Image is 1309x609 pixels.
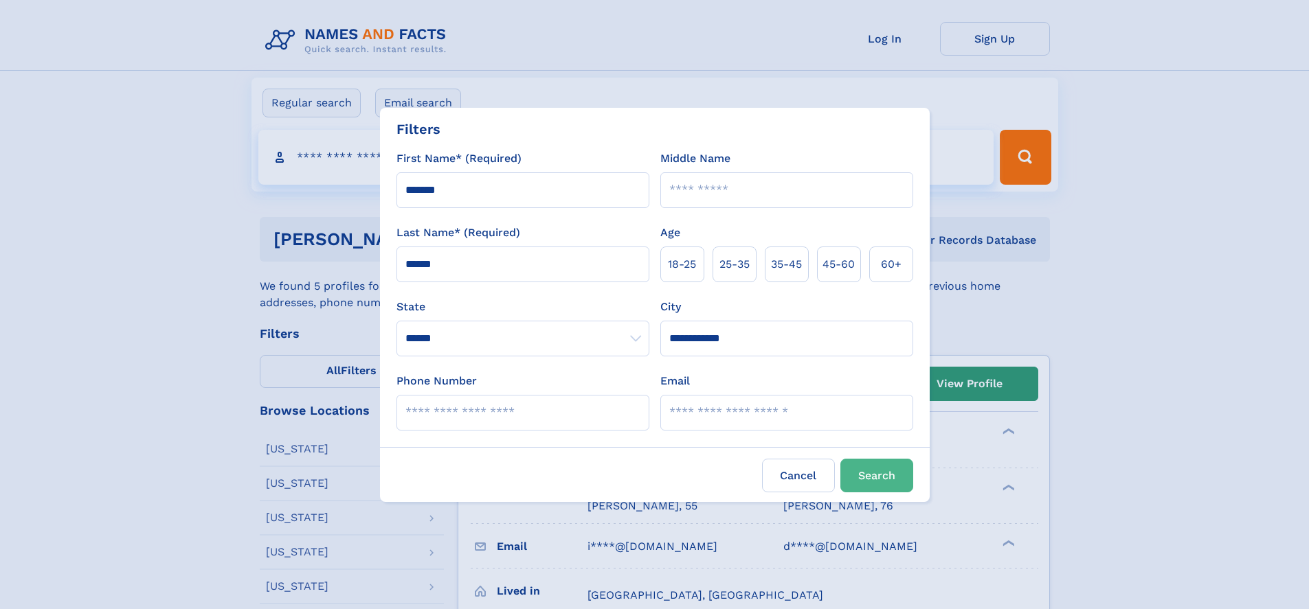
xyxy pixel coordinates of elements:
[881,256,902,273] span: 60+
[660,225,680,241] label: Age
[396,225,520,241] label: Last Name* (Required)
[660,150,730,167] label: Middle Name
[840,459,913,492] button: Search
[762,459,835,492] label: Cancel
[771,256,802,273] span: 35‑45
[668,256,696,273] span: 18‑25
[396,119,440,139] div: Filters
[396,150,522,167] label: First Name* (Required)
[396,299,649,315] label: State
[660,299,681,315] label: City
[396,373,477,389] label: Phone Number
[719,256,750,273] span: 25‑35
[660,373,690,389] label: Email
[823,256,855,273] span: 45‑60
